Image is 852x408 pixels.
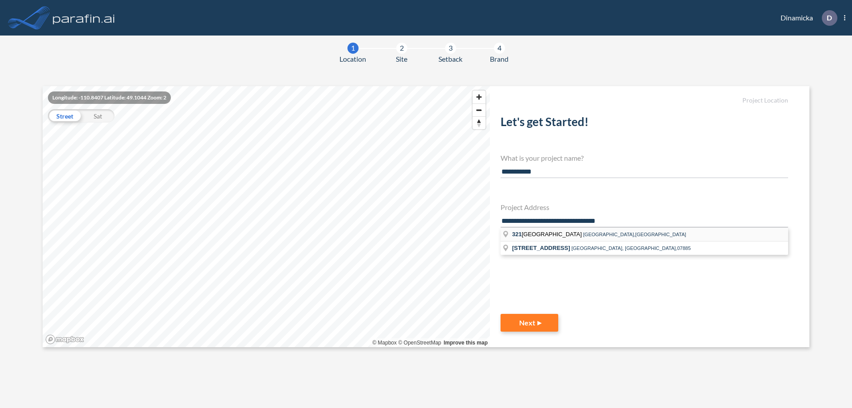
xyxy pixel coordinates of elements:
span: [GEOGRAPHIC_DATA], [GEOGRAPHIC_DATA],07885 [572,246,691,251]
span: [STREET_ADDRESS] [512,245,570,251]
a: OpenStreetMap [398,340,441,346]
h4: Project Address [501,203,788,211]
button: Zoom out [473,103,485,116]
a: Mapbox [372,340,397,346]
h4: What is your project name? [501,154,788,162]
div: 3 [445,43,456,54]
span: Zoom out [473,104,485,116]
span: Reset bearing to north [473,117,485,129]
span: Site [396,54,407,64]
p: D [827,14,832,22]
div: 2 [396,43,407,54]
div: 1 [347,43,359,54]
h5: Project Location [501,97,788,104]
span: Setback [438,54,462,64]
img: logo [51,9,117,27]
span: Location [339,54,366,64]
h2: Let's get Started! [501,115,788,132]
div: Sat [81,109,114,123]
span: [GEOGRAPHIC_DATA] [512,231,583,238]
a: Improve this map [444,340,488,346]
button: Reset bearing to north [473,116,485,129]
span: Brand [490,54,509,64]
div: Street [48,109,81,123]
canvas: Map [43,86,490,347]
span: [GEOGRAPHIC_DATA],[GEOGRAPHIC_DATA] [583,232,686,237]
div: Dinamicka [767,10,845,26]
span: 321 [512,231,522,238]
div: 4 [494,43,505,54]
a: Mapbox homepage [45,334,84,345]
button: Next [501,314,558,332]
div: Longitude: -110.8407 Latitude: 49.1044 Zoom: 2 [48,91,171,104]
button: Zoom in [473,91,485,103]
